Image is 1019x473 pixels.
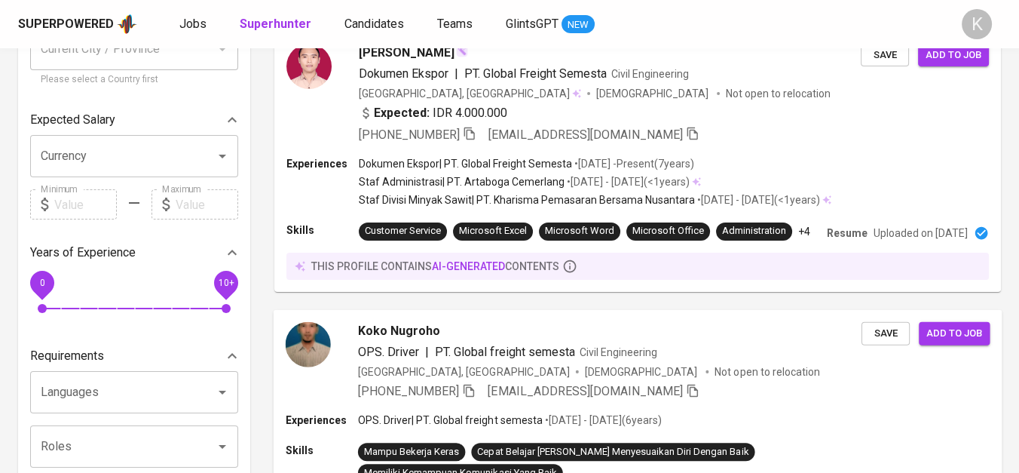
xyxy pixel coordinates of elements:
[359,156,572,171] p: Dokumen Ekspor | PT. Global Freight Semesta
[488,127,683,142] span: [EMAIL_ADDRESS][DOMAIN_NAME]
[218,278,234,288] span: 10+
[962,9,992,39] div: K
[359,174,565,189] p: Staf Administrasi | PT. Artaboga Cemerlang
[18,16,114,33] div: Superpowered
[543,413,662,428] p: • [DATE] - [DATE] ( 6 years )
[722,224,786,238] div: Administration
[477,444,748,459] div: Cepat Belajar [PERSON_NAME] Menyesuaikan Diri Dengan Baik
[456,45,468,57] img: magic_wand.svg
[359,192,695,207] p: Staf Divisi Minyak Sawit | PT. Kharisma Pemasaran Bersama Nusantara
[30,111,115,129] p: Expected Salary
[364,444,459,459] div: Mampu Bekerja Keras
[54,189,117,220] input: Value
[585,364,699,379] span: [DEMOGRAPHIC_DATA]
[344,15,407,34] a: Candidates
[179,15,210,34] a: Jobs
[117,13,137,35] img: app logo
[212,436,233,457] button: Open
[359,44,454,62] span: [PERSON_NAME]
[30,347,104,365] p: Requirements
[286,321,331,367] img: f05b731c1c22ed4993899cea5bdb6338.jpg
[715,364,819,379] p: Not open to relocation
[358,321,440,339] span: Koko Nugroho
[861,44,909,67] button: Save
[565,174,690,189] p: • [DATE] - [DATE] ( <1 years )
[464,66,607,81] span: PT. Global Freight Semesta
[374,104,430,122] b: Expected:
[30,105,238,135] div: Expected Salary
[286,44,332,89] img: f5fa19866ba9a7a98c7695bfd169613f.jpg
[18,13,137,35] a: Superpoweredapp logo
[425,342,429,361] span: |
[212,382,233,403] button: Open
[506,15,595,34] a: GlintsGPT NEW
[459,224,527,238] div: Microsoft Excel
[611,68,689,80] span: Civil Engineering
[359,66,448,81] span: Dokumen Ekspor
[286,223,359,238] p: Skills
[432,260,505,272] span: AI-generated
[827,226,868,241] p: Resume
[30,244,136,262] p: Years of Experience
[286,156,359,171] p: Experiences
[311,259,559,274] p: this profile contains contents
[437,17,473,31] span: Teams
[359,127,460,142] span: [PHONE_NUMBER]
[868,47,901,64] span: Save
[358,413,543,428] p: OPS. Driver | PT. Global freight semesta
[212,146,233,167] button: Open
[695,192,820,207] p: • [DATE] - [DATE] ( <1 years )
[358,383,459,398] span: [PHONE_NUMBER]
[274,32,1001,292] a: [PERSON_NAME]Dokumen Ekspor|PT. Global Freight SemestaCivil Engineering[GEOGRAPHIC_DATA], [GEOGRA...
[30,238,238,268] div: Years of Experience
[861,321,910,345] button: Save
[798,224,810,239] p: +4
[358,364,570,379] div: [GEOGRAPHIC_DATA], [GEOGRAPHIC_DATA]
[869,324,902,342] span: Save
[488,383,683,398] span: [EMAIL_ADDRESS][DOMAIN_NAME]
[580,346,657,358] span: Civil Engineering
[240,17,311,31] b: Superhunter
[41,72,228,88] p: Please select a Country first
[286,443,358,458] p: Skills
[30,341,238,371] div: Requirements
[359,104,507,122] div: IDR 4.000.000
[454,65,458,83] span: |
[359,86,581,101] div: [GEOGRAPHIC_DATA], [GEOGRAPHIC_DATA]
[562,17,595,32] span: NEW
[435,344,575,358] span: PT. Global freight semesta
[545,224,614,238] div: Microsoft Word
[918,44,989,67] button: Add to job
[344,17,404,31] span: Candidates
[926,47,981,64] span: Add to job
[240,15,314,34] a: Superhunter
[39,278,44,288] span: 0
[176,189,238,220] input: Value
[358,344,419,358] span: OPS. Driver
[365,224,441,238] div: Customer Service
[919,321,990,345] button: Add to job
[596,86,711,101] span: [DEMOGRAPHIC_DATA]
[286,413,358,428] p: Experiences
[437,15,476,34] a: Teams
[572,156,694,171] p: • [DATE] - Present ( 7 years )
[506,17,558,31] span: GlintsGPT
[926,324,982,342] span: Add to job
[179,17,207,31] span: Jobs
[632,224,704,238] div: Microsoft Office
[874,226,968,241] p: Uploaded on [DATE]
[726,86,831,101] p: Not open to relocation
